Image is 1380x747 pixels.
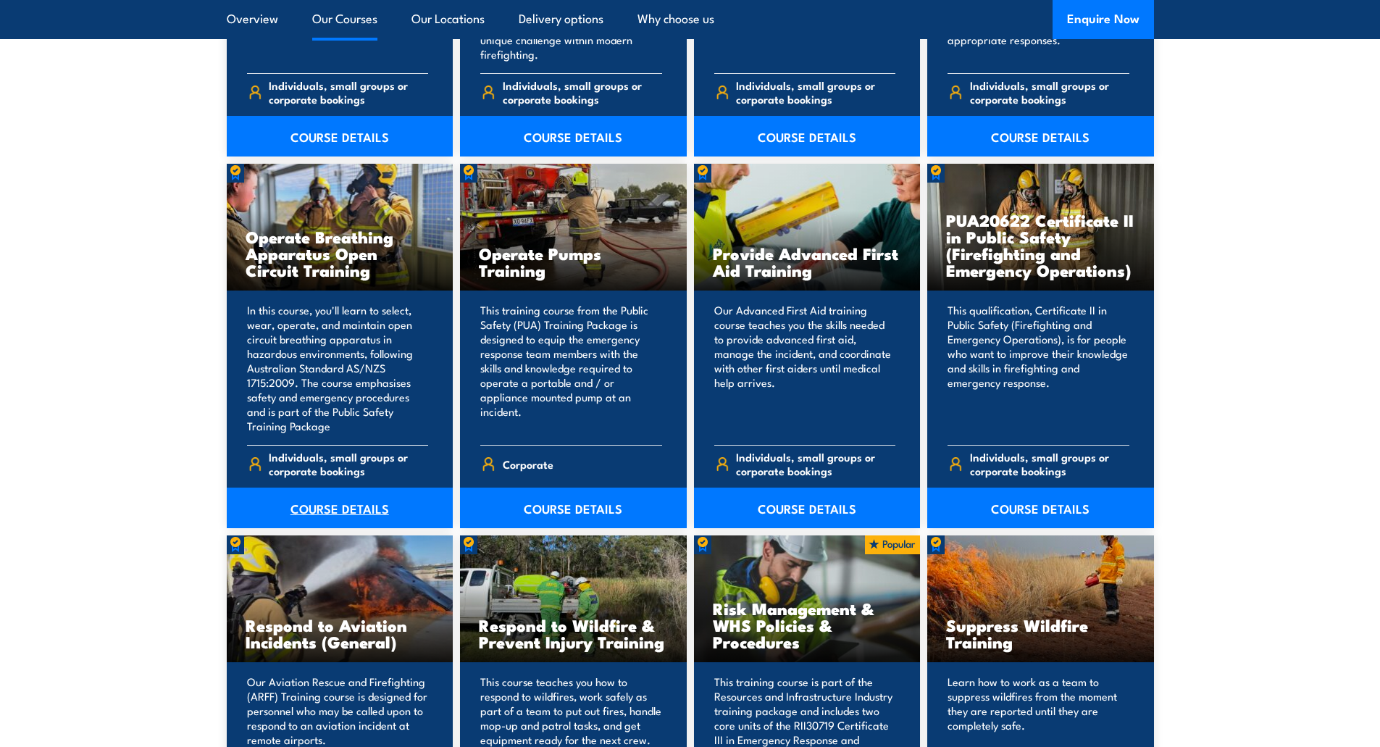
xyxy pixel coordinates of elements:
[460,116,687,157] a: COURSE DETAILS
[246,617,435,650] h3: Respond to Aviation Incidents (General)
[694,488,921,528] a: COURSE DETAILS
[948,303,1129,433] p: This qualification, Certificate II in Public Safety (Firefighting and Emergency Operations), is f...
[479,245,668,278] h3: Operate Pumps Training
[247,303,429,433] p: In this course, you'll learn to select, wear, operate, and maintain open circuit breathing appara...
[946,617,1135,650] h3: Suppress Wildfire Training
[736,78,895,106] span: Individuals, small groups or corporate bookings
[246,228,435,278] h3: Operate Breathing Apparatus Open Circuit Training
[503,453,553,475] span: Corporate
[927,488,1154,528] a: COURSE DETAILS
[970,450,1129,477] span: Individuals, small groups or corporate bookings
[927,116,1154,157] a: COURSE DETAILS
[713,245,902,278] h3: Provide Advanced First Aid Training
[713,600,902,650] h3: Risk Management & WHS Policies & Procedures
[479,617,668,650] h3: Respond to Wildfire & Prevent Injury Training
[460,488,687,528] a: COURSE DETAILS
[480,303,662,433] p: This training course from the Public Safety (PUA) Training Package is designed to equip the emerg...
[269,450,428,477] span: Individuals, small groups or corporate bookings
[227,116,453,157] a: COURSE DETAILS
[970,78,1129,106] span: Individuals, small groups or corporate bookings
[694,116,921,157] a: COURSE DETAILS
[503,78,662,106] span: Individuals, small groups or corporate bookings
[736,450,895,477] span: Individuals, small groups or corporate bookings
[946,212,1135,278] h3: PUA20622 Certificate II in Public Safety (Firefighting and Emergency Operations)
[227,488,453,528] a: COURSE DETAILS
[269,78,428,106] span: Individuals, small groups or corporate bookings
[714,303,896,433] p: Our Advanced First Aid training course teaches you the skills needed to provide advanced first ai...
